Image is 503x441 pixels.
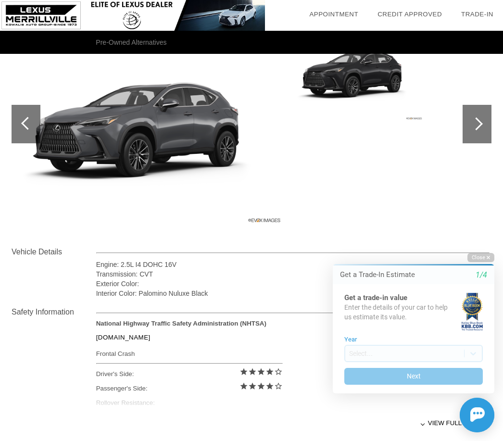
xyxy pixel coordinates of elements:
img: fbadb0562d3411a923f62d4609fb17dd14f02304.png [291,22,424,121]
i: star [265,367,274,376]
div: Passenger's Side: [96,381,283,396]
a: Appointment [309,11,358,18]
a: Credit Approved [377,11,442,18]
div: Interior Color: Palomino Nuluxe Black [96,289,490,298]
div: Transmission: CVT [96,269,490,279]
i: star [257,382,265,391]
a: [DOMAIN_NAME] [96,334,151,341]
div: Safety Information [12,306,96,318]
div: Vehicle Details [12,246,96,258]
i: star [248,382,257,391]
div: Frontal Crash [96,348,283,360]
i: star [239,382,248,391]
div: Driver's Side: [96,367,283,381]
iframe: Chat Assistance [313,245,503,441]
i: star [265,382,274,391]
a: Trade-In [461,11,493,18]
i: star_border [274,382,283,391]
i: star [257,367,265,376]
img: 64cb7770641821c255265ed2a2f41fa717019319.png [12,22,284,226]
div: Exterior Color: [96,279,490,289]
i: star [239,367,248,376]
strong: National Highway Traffic Safety Administration (NHTSA) [96,320,266,327]
i: star_border [274,367,283,376]
i: star [248,367,257,376]
div: View full details [96,411,490,435]
div: Engine: 2.5L I4 DOHC 16V [96,260,490,269]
